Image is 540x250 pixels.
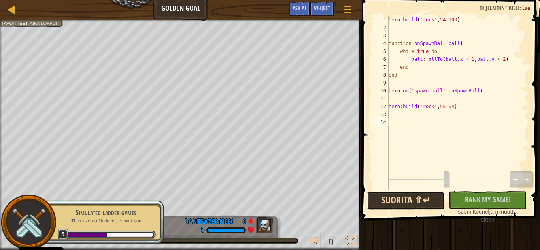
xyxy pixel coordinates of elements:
div: 4 [373,39,389,47]
button: Toggle fullscreen [342,234,358,250]
div: 7 [373,63,389,71]
button: Rank My Game! [449,191,527,209]
span: Ask AI [293,4,306,12]
div: 5 [201,227,204,234]
div: 5 [373,47,389,55]
div: 2 [373,24,389,32]
span: Lua [522,4,530,11]
span: 5 [58,229,68,240]
button: Ask AI [289,2,310,16]
div: 11 [373,95,389,103]
div: 3 [373,32,389,39]
div: DanteW35913080 [185,216,234,227]
span: Aika loppui [30,21,57,26]
img: thang_avatar_frame.png [256,217,273,233]
span: Ohjelmointikieli [480,4,519,11]
div: 14 [373,118,389,126]
div: 13 [373,111,389,118]
span: : [519,4,522,11]
span: submitted [458,209,482,215]
button: Ctrl/Cmd + Alt + [: Step Backward [510,171,521,187]
img: swords.png [11,205,47,241]
div: neljä minuuttia sitten [453,208,523,224]
button: Aänenvoimakkuus [305,234,321,250]
button: ♫ [325,234,338,250]
button: Suorita ⇧↵ [367,192,445,210]
div: 8 [373,71,389,79]
span: ♫ [326,235,334,247]
button: Ctrl/Cmd + Alt + ]: Step Forward [521,171,533,187]
div: 6 [373,55,389,63]
div: 0 [238,216,246,224]
span: Vihjeet [314,4,330,12]
span: Rank My Game! [465,195,511,205]
button: Näytä pelivalikko [338,2,358,20]
div: 10 [373,87,389,95]
span: Tavoitteet [1,21,27,26]
div: 12 [373,103,389,111]
div: 1 [373,16,389,24]
span: : [28,21,30,26]
div: 9 [373,79,389,87]
div: Simulated ladder games [56,207,156,218]
p: The citizens of ladderville thank you. [56,218,156,224]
